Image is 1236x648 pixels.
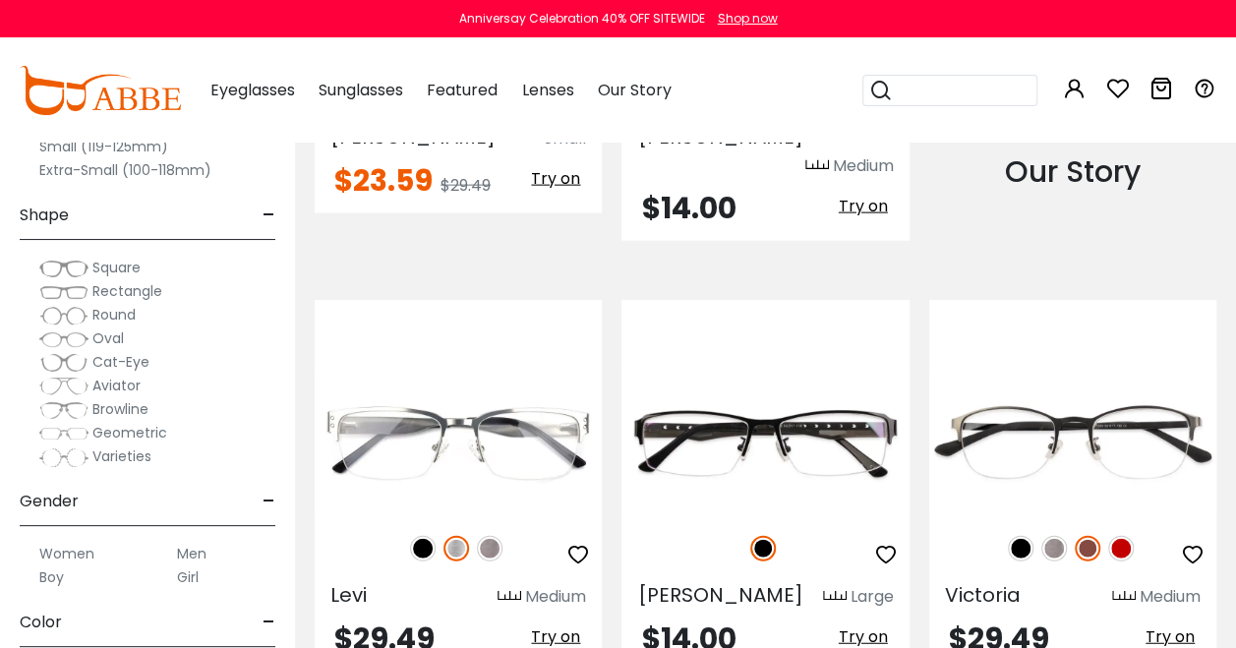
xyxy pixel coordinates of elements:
[263,192,275,239] span: -
[1008,536,1033,561] img: Black
[498,590,521,605] img: size ruler
[945,581,1021,609] span: Victoria
[1041,536,1067,561] img: Gun
[20,66,181,115] img: abbeglasses.com
[833,154,894,178] div: Medium
[531,167,580,190] span: Try on
[92,352,149,372] span: Cat-Eye
[851,585,894,609] div: Large
[177,542,206,565] label: Men
[477,536,502,561] img: Gun
[525,585,586,609] div: Medium
[263,478,275,525] span: -
[839,625,888,648] span: Try on
[210,79,295,101] span: Eyeglasses
[319,79,403,101] span: Sunglasses
[1075,536,1100,561] img: Brown
[39,158,211,182] label: Extra-Small (100-118mm)
[597,79,671,101] span: Our Story
[39,306,88,325] img: Round.png
[92,399,148,419] span: Browline
[718,10,778,28] div: Shop now
[929,371,1216,514] img: Brown Victoria - Metal ,Adjust Nose Pads
[1112,590,1136,605] img: size ruler
[92,281,162,301] span: Rectangle
[39,377,88,396] img: Aviator.png
[92,446,151,466] span: Varieties
[39,329,88,349] img: Oval.png
[39,353,88,373] img: Cat-Eye.png
[92,305,136,324] span: Round
[410,536,436,561] img: Black
[39,400,88,420] img: Browline.png
[621,371,909,514] img: Black David - Metal ,Adjust Nose Pads
[531,625,580,648] span: Try on
[525,166,586,192] button: Try on
[39,135,168,158] label: Small (119-125mm)
[929,149,1216,194] div: Our Story
[177,565,199,589] label: Girl
[833,194,894,219] button: Try on
[1108,536,1134,561] img: Red
[459,10,705,28] div: Anniversay Celebration 40% OFF SITEWIDE
[330,581,367,609] span: Levi
[39,447,88,468] img: Varieties.png
[39,565,64,589] label: Boy
[263,599,275,646] span: -
[637,581,802,609] span: [PERSON_NAME]
[20,599,62,646] span: Color
[334,159,433,202] span: $23.59
[708,10,778,27] a: Shop now
[750,536,776,561] img: Black
[443,536,469,561] img: Silver
[315,371,602,514] img: Silver Levi - Metal ,Adjust Nose Pads
[521,79,573,101] span: Lenses
[20,192,69,239] span: Shape
[39,259,88,278] img: Square.png
[39,424,88,443] img: Geometric.png
[805,159,829,174] img: size ruler
[39,282,88,302] img: Rectangle.png
[1146,625,1195,648] span: Try on
[1140,585,1201,609] div: Medium
[39,542,94,565] label: Women
[20,478,79,525] span: Gender
[92,376,141,395] span: Aviator
[92,258,141,277] span: Square
[427,79,498,101] span: Featured
[92,423,167,442] span: Geometric
[641,187,736,229] span: $14.00
[839,195,888,217] span: Try on
[441,174,491,197] span: $29.49
[823,590,847,605] img: size ruler
[92,328,124,348] span: Oval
